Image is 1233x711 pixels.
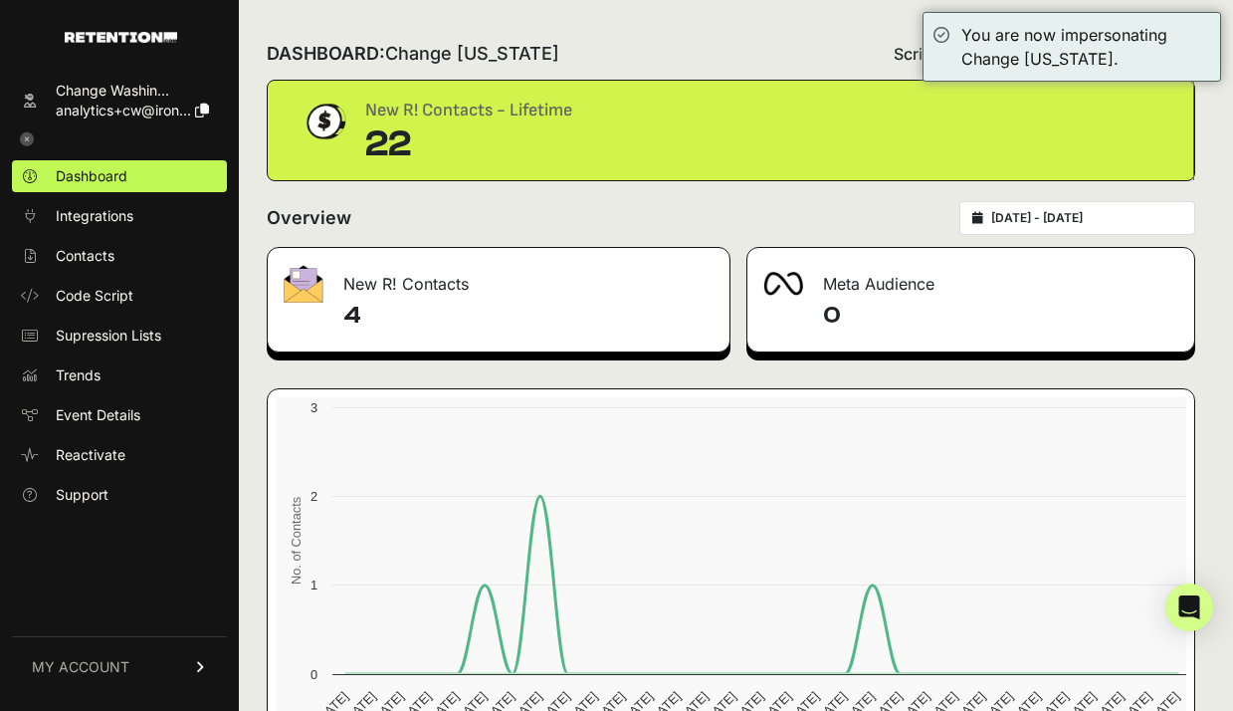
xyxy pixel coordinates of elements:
div: You are now impersonating Change [US_STATE]. [961,23,1210,71]
h2: DASHBOARD: [267,40,559,68]
text: 1 [310,578,317,592]
text: 2 [310,489,317,504]
text: 3 [310,400,317,415]
h4: 4 [343,300,714,332]
h4: 0 [823,300,1179,332]
div: New R! Contacts [268,248,729,308]
a: Contacts [12,240,227,272]
a: Support [12,479,227,511]
div: Open Intercom Messenger [1165,584,1213,631]
img: Retention.com [65,32,177,43]
text: No. of Contacts [289,497,304,585]
img: dollar-coin-05c43ed7efb7bc0c12610022525b4bbbb207c7efeef5aecc26f025e68dcafac9.png [300,97,349,146]
span: Support [56,485,108,505]
a: Trends [12,359,227,391]
a: Dashboard [12,160,227,192]
span: Change [US_STATE] [385,43,559,64]
span: analytics+cw@iron... [56,102,191,118]
img: fa-envelope-19ae18322b30453b285274b1b8af3d052b27d846a4fbe8435d1a52b978f639a2.png [284,265,323,303]
a: MY ACCOUNT [12,636,227,697]
span: Contacts [56,246,114,266]
a: Change Washin... analytics+cw@iron... [12,75,227,126]
text: 0 [310,667,317,682]
div: New R! Contacts - Lifetime [365,97,572,124]
h2: Overview [267,204,351,232]
span: MY ACCOUNT [32,657,129,677]
span: Reactivate [56,445,125,465]
div: Change Washin... [56,81,209,101]
span: Trends [56,365,101,385]
a: Supression Lists [12,320,227,352]
img: fa-meta-2f981b61bb99beabf952f7030308934f19ce035c18b003e963880cc3fabeebb7.png [763,272,803,296]
a: Event Details [12,399,227,431]
span: Integrations [56,206,133,226]
div: Meta Audience [747,248,1195,308]
span: Supression Lists [56,326,161,346]
a: Reactivate [12,439,227,471]
span: Code Script [56,286,133,306]
span: Script status [894,42,988,66]
div: 22 [365,124,572,164]
a: Integrations [12,200,227,232]
a: Code Script [12,280,227,312]
span: Dashboard [56,166,127,186]
span: Event Details [56,405,140,425]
